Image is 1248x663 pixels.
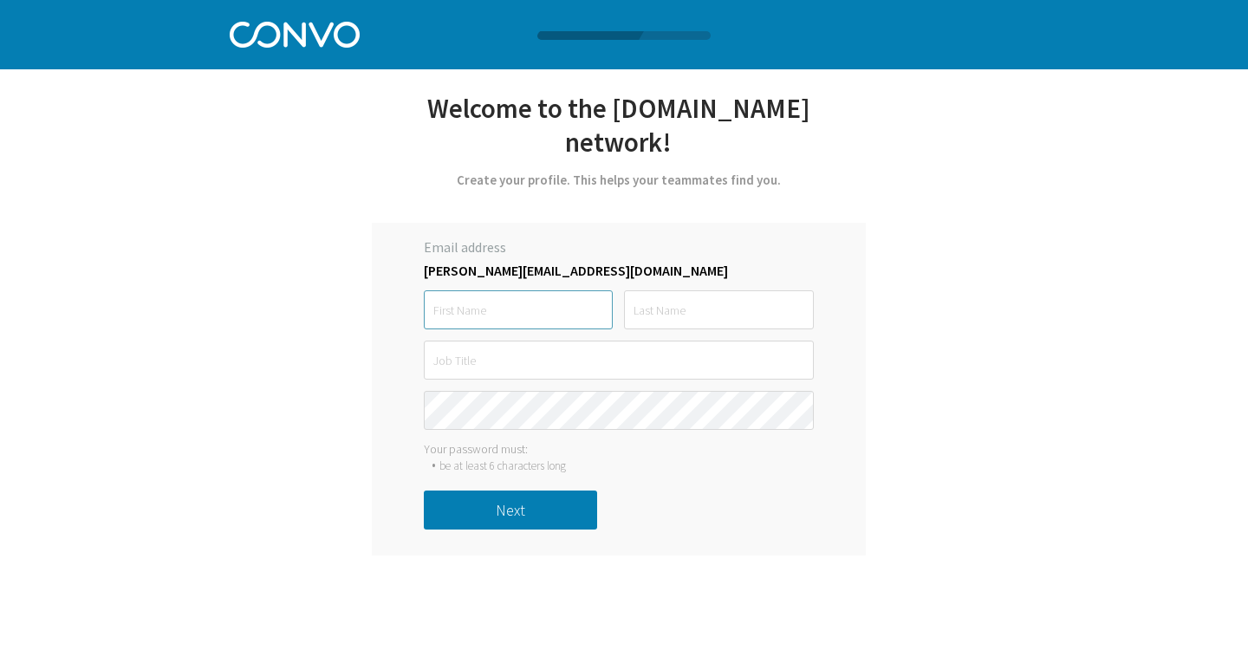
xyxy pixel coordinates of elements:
[372,172,866,188] div: Create your profile. This helps your teammates find you.
[372,91,866,180] div: Welcome to the [DOMAIN_NAME] network!
[439,458,566,473] div: be at least 6 characters long
[424,491,597,530] button: Next
[424,262,814,279] label: [PERSON_NAME][EMAIL_ADDRESS][DOMAIN_NAME]
[230,17,360,48] img: Convo Logo
[424,441,814,457] div: Your password must:
[424,290,613,329] input: First Name
[424,341,814,380] input: Job Title
[624,290,813,329] input: Last Name
[424,238,814,262] label: Email address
